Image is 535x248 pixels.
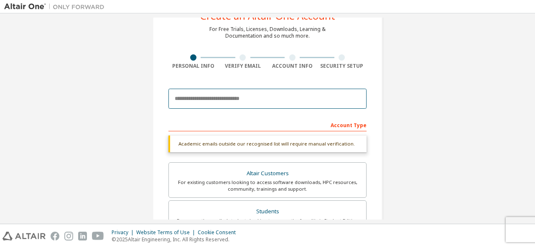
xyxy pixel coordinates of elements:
div: Account Type [168,118,367,131]
div: For existing customers looking to access software downloads, HPC resources, community, trainings ... [174,179,361,192]
div: Academic emails outside our recognised list will require manual verification. [168,136,367,152]
div: Altair Customers [174,168,361,179]
div: Privacy [112,229,136,236]
img: instagram.svg [64,232,73,240]
div: Website Terms of Use [136,229,198,236]
img: youtube.svg [92,232,104,240]
div: For currently enrolled students looking to access the free Altair Student Edition bundle and all ... [174,217,361,231]
div: Create an Altair One Account [200,11,335,21]
div: Verify Email [218,63,268,69]
div: Cookie Consent [198,229,241,236]
img: Altair One [4,3,109,11]
div: Security Setup [317,63,367,69]
div: Personal Info [168,63,218,69]
img: facebook.svg [51,232,59,240]
div: Account Info [267,63,317,69]
p: © 2025 Altair Engineering, Inc. All Rights Reserved. [112,236,241,243]
img: linkedin.svg [78,232,87,240]
div: For Free Trials, Licenses, Downloads, Learning & Documentation and so much more. [209,26,326,39]
div: Students [174,206,361,217]
img: altair_logo.svg [3,232,46,240]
